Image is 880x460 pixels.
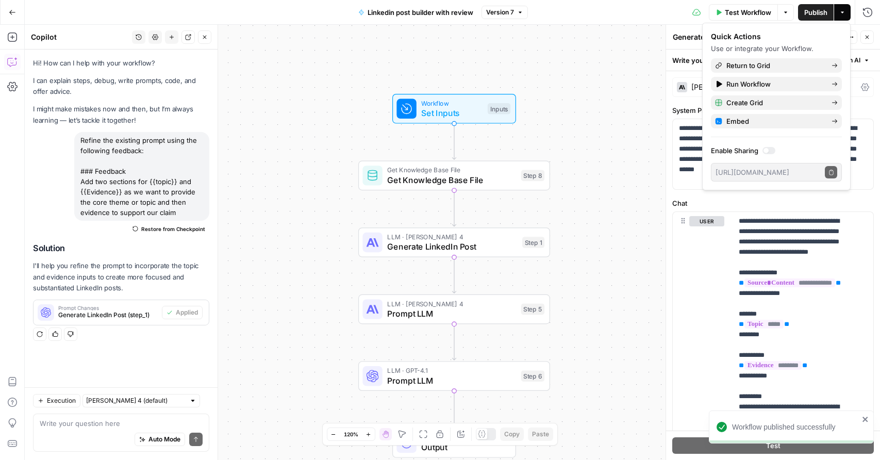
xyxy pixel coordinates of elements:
[452,391,456,427] g: Edge from step_6 to end
[421,98,483,108] span: Workflow
[452,190,456,226] g: Edge from step_8 to step_1
[711,44,813,53] span: Use or integrate your Workflow.
[452,124,456,160] g: Edge from start to step_8
[672,437,874,454] button: Test
[488,103,510,114] div: Inputs
[709,4,777,21] button: Test Workflow
[691,84,754,91] div: [PERSON_NAME] 4
[128,223,209,235] button: Restore from Checkpoint
[162,306,203,319] button: Applied
[421,107,483,119] span: Set Inputs
[862,415,869,423] button: close
[528,428,553,441] button: Paste
[344,430,358,438] span: 120%
[521,370,545,382] div: Step 6
[86,396,185,406] input: Claude Sonnet 4 (default)
[726,79,823,89] span: Run Workflow
[521,304,545,315] div: Step 5
[387,374,516,387] span: Prompt LLM
[358,227,550,257] div: LLM · [PERSON_NAME] 4Generate LinkedIn PostStep 1
[31,32,129,42] div: Copilot
[33,260,209,293] p: I'll help you refine the prompt to incorporate the topic and evidence inputs to create more focus...
[135,433,185,446] button: Auto Mode
[798,4,834,21] button: Publish
[358,361,550,391] div: LLM · GPT-4.1Prompt LLMStep 6
[766,440,781,451] span: Test
[387,174,516,186] span: Get Knowledge Base File
[726,116,823,126] span: Embed
[672,105,874,116] label: System Prompt
[387,240,517,253] span: Generate LinkedIn Post
[33,58,209,69] p: Hi! How can I help with your workflow?
[504,430,520,439] span: Copy
[725,7,771,18] span: Test Workflow
[452,324,456,360] g: Edge from step_5 to step_6
[452,257,456,293] g: Edge from step_1 to step_5
[522,237,544,248] div: Step 1
[58,305,158,310] span: Prompt Changes
[732,422,859,432] div: Workflow published successfully
[148,435,180,444] span: Auto Mode
[521,170,545,182] div: Step 8
[358,294,550,324] div: LLM · [PERSON_NAME] 4Prompt LLMStep 5
[486,8,514,17] span: Version 7
[358,94,550,124] div: WorkflowSet InputsInputs
[481,6,528,19] button: Version 7
[352,4,479,21] button: Linkedin post builder with review
[33,104,209,125] p: I might make mistakes now and then, but I’m always learning — let’s tackle it together!
[711,145,842,156] label: Enable Sharing
[47,396,76,405] span: Execution
[711,31,842,42] div: Quick Actions
[33,394,80,407] button: Execution
[387,165,516,175] span: Get Knowledge Base File
[358,161,550,191] div: Get Knowledge Base FileGet Knowledge Base FileStep 8
[532,430,549,439] span: Paste
[387,232,517,242] span: LLM · [PERSON_NAME] 4
[500,428,524,441] button: Copy
[58,310,158,320] span: Generate LinkedIn Post (step_1)
[689,216,724,226] button: user
[33,243,209,253] h2: Solution
[33,75,209,97] p: I can explain steps, debug, write prompts, code, and offer advice.
[421,441,505,453] span: Output
[368,7,473,18] span: Linkedin post builder with review
[74,132,209,221] div: Refine the existing prompt using the following feedback: ### Feedback Add two sections for {{topi...
[673,32,755,42] textarea: Generate LinkedIn Post
[387,307,516,320] span: Prompt LLM
[141,225,205,233] span: Restore from Checkpoint
[726,97,823,108] span: Create Grid
[176,308,198,317] span: Applied
[804,7,827,18] span: Publish
[726,60,823,71] span: Return to Grid
[387,366,516,375] span: LLM · GPT-4.1
[358,428,550,458] div: EndOutput
[672,198,874,208] label: Chat
[387,299,516,308] span: LLM · [PERSON_NAME] 4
